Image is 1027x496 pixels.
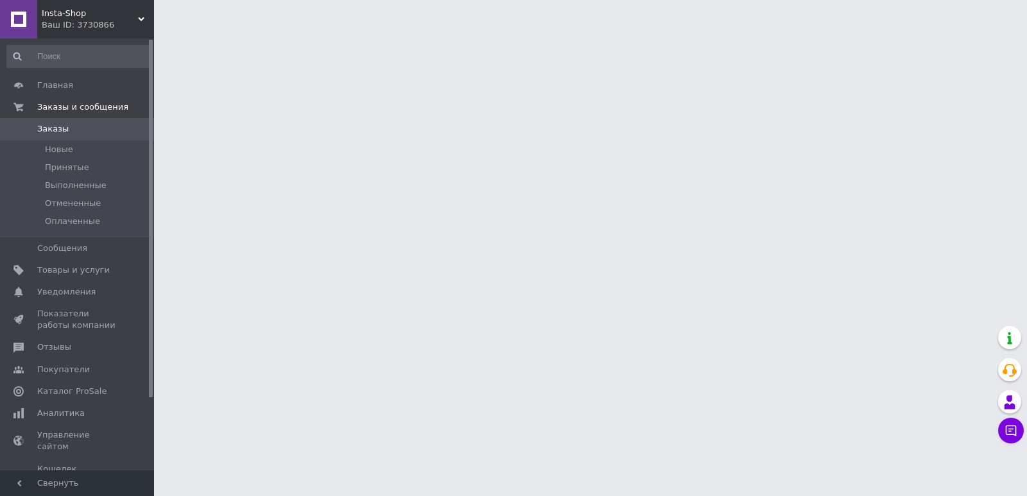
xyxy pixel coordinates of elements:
span: Insta-Shop [42,8,138,19]
button: Чат с покупателем [998,418,1024,443]
span: Главная [37,80,73,91]
span: Выполненные [45,180,107,191]
span: Показатели работы компании [37,308,119,331]
span: Покупатели [37,364,90,375]
span: Уведомления [37,286,96,298]
span: Заказы и сообщения [37,101,128,113]
span: Кошелек компании [37,463,119,486]
span: Оплаченные [45,216,100,227]
span: Товары и услуги [37,264,110,276]
span: Принятые [45,162,89,173]
span: Отзывы [37,341,71,353]
span: Управление сайтом [37,429,119,452]
span: Заказы [37,123,69,135]
span: Аналитика [37,407,85,419]
span: Каталог ProSale [37,386,107,397]
input: Поиск [6,45,151,68]
span: Новые [45,144,73,155]
span: Сообщения [37,243,87,254]
div: Ваш ID: 3730866 [42,19,154,31]
span: Отмененные [45,198,101,209]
